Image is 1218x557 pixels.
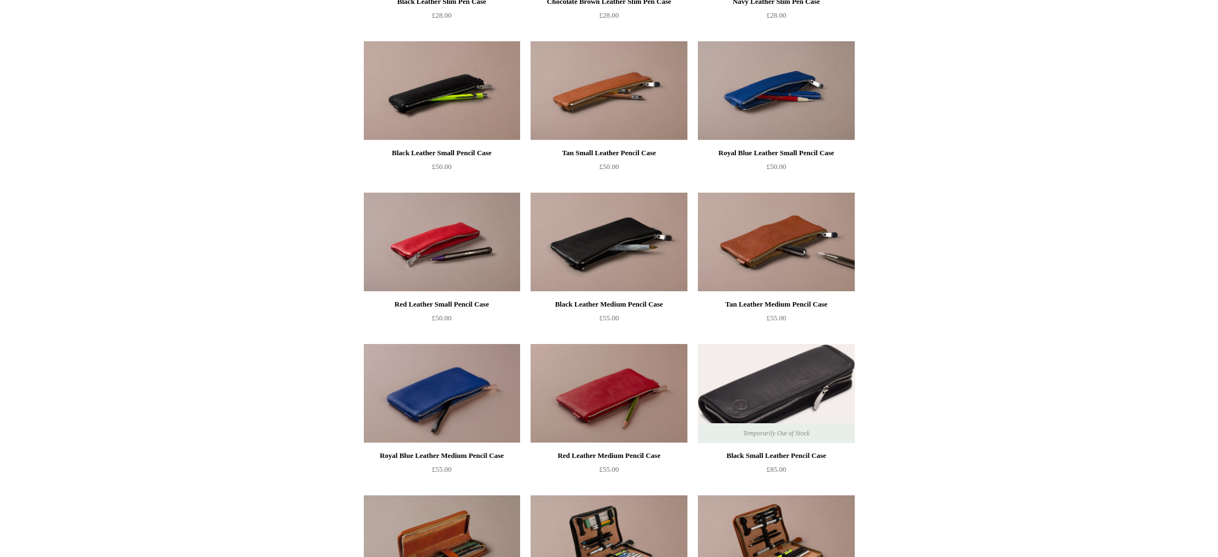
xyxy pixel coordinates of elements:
a: Black Small Leather Pencil Case £85.00 [698,449,854,494]
span: £50.00 [432,162,452,171]
span: £85.00 [767,465,786,473]
span: £55.00 [767,314,786,322]
a: Red Leather Small Pencil Case £50.00 [364,298,520,343]
a: Black Leather Medium Pencil Case £55.00 [531,298,687,343]
a: Red Leather Small Pencil Case Red Leather Small Pencil Case [364,193,520,292]
img: Red Leather Medium Pencil Case [531,344,687,443]
span: £55.00 [432,465,452,473]
div: Red Leather Medium Pencil Case [533,449,684,462]
span: £28.00 [599,11,619,19]
img: Red Leather Small Pencil Case [364,193,520,292]
span: £50.00 [767,162,786,171]
span: Temporarily Out of Stock [732,423,821,443]
div: Black Small Leather Pencil Case [701,449,851,462]
a: Royal Blue Leather Small Pencil Case Royal Blue Leather Small Pencil Case [698,41,854,140]
a: Red Leather Medium Pencil Case Red Leather Medium Pencil Case [531,344,687,443]
a: Royal Blue Leather Small Pencil Case £50.00 [698,146,854,192]
img: Black Small Leather Pencil Case [698,344,854,443]
a: Royal Blue Leather Medium Pencil Case Royal Blue Leather Medium Pencil Case [364,344,520,443]
div: Royal Blue Leather Small Pencil Case [701,146,851,160]
a: Black Leather Medium Pencil Case Black Leather Medium Pencil Case [531,193,687,292]
div: Red Leather Small Pencil Case [367,298,517,311]
span: £50.00 [432,314,452,322]
a: Tan Leather Medium Pencil Case Tan Leather Medium Pencil Case [698,193,854,292]
a: Black Small Leather Pencil Case Black Small Leather Pencil Case Temporarily Out of Stock [698,344,854,443]
span: £28.00 [767,11,786,19]
span: £28.00 [432,11,452,19]
a: Black Leather Small Pencil Case £50.00 [364,146,520,192]
div: Tan Small Leather Pencil Case [533,146,684,160]
a: Tan Leather Medium Pencil Case £55.00 [698,298,854,343]
div: Black Leather Medium Pencil Case [533,298,684,311]
img: Tan Small Leather Pencil Case [531,41,687,140]
div: Black Leather Small Pencil Case [367,146,517,160]
img: Royal Blue Leather Medium Pencil Case [364,344,520,443]
img: Tan Leather Medium Pencil Case [698,193,854,292]
span: £50.00 [599,162,619,171]
div: Royal Blue Leather Medium Pencil Case [367,449,517,462]
span: £55.00 [599,314,619,322]
a: Black Leather Small Pencil Case Black Leather Small Pencil Case [364,41,520,140]
a: Tan Small Leather Pencil Case Tan Small Leather Pencil Case [531,41,687,140]
img: Black Leather Small Pencil Case [364,41,520,140]
img: Royal Blue Leather Small Pencil Case [698,41,854,140]
div: Tan Leather Medium Pencil Case [701,298,851,311]
a: Tan Small Leather Pencil Case £50.00 [531,146,687,192]
a: Red Leather Medium Pencil Case £55.00 [531,449,687,494]
span: £55.00 [599,465,619,473]
img: Black Leather Medium Pencil Case [531,193,687,292]
a: Royal Blue Leather Medium Pencil Case £55.00 [364,449,520,494]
